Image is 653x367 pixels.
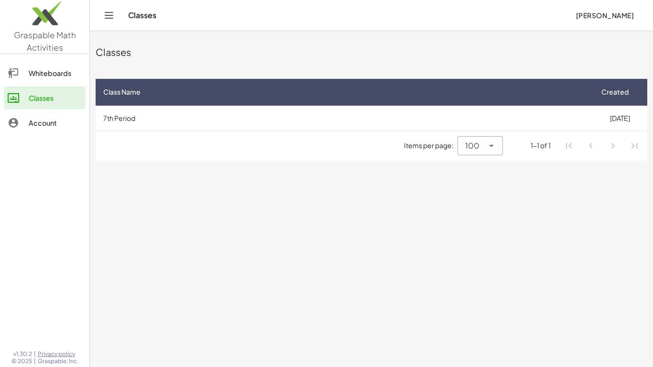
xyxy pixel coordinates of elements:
a: Privacy policy [38,350,78,358]
button: [PERSON_NAME] [568,7,642,24]
td: [DATE] [592,106,647,130]
div: Classes [29,92,82,104]
span: Created [601,87,629,97]
button: Toggle navigation [101,8,117,23]
a: Account [4,111,86,134]
div: Account [29,117,82,129]
span: [PERSON_NAME] [576,11,634,20]
span: © 2025 [11,357,32,365]
a: Classes [4,86,86,109]
span: | [34,350,36,358]
span: Graspable, Inc. [38,357,78,365]
span: 100 [465,140,479,151]
span: | [34,357,36,365]
span: Graspable Math Activities [14,30,76,53]
span: Items per page: [404,140,457,151]
div: 1-1 of 1 [531,140,551,151]
div: Classes [96,45,647,59]
div: Whiteboards [29,67,82,79]
td: 7th Period [96,106,592,130]
a: Whiteboards [4,62,86,85]
span: v1.30.2 [13,350,32,358]
span: Class Name [103,87,141,97]
nav: Pagination Navigation [558,135,645,157]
